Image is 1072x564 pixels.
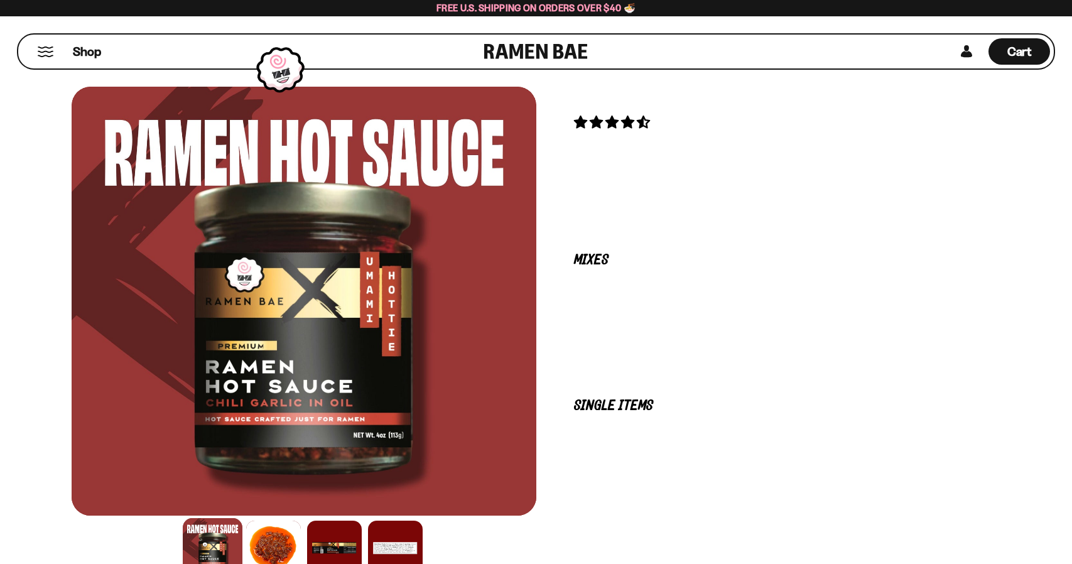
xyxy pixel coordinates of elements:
[436,2,636,14] span: Free U.S. Shipping on Orders over $40 🍜
[1007,44,1032,59] span: Cart
[574,400,963,412] p: Single Items
[988,35,1050,68] div: Cart
[73,38,101,65] a: Shop
[574,114,652,130] span: 4.71 stars
[37,46,54,57] button: Mobile Menu Trigger
[73,43,101,60] span: Shop
[574,254,963,266] p: Mixes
